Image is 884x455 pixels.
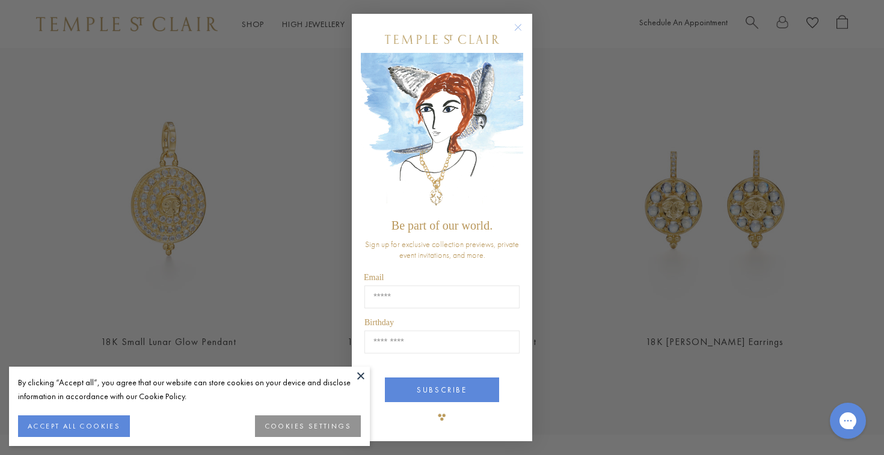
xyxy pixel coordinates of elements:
[824,399,872,443] iframe: Gorgias live chat messenger
[385,377,499,402] button: SUBSCRIBE
[364,286,520,308] input: Email
[430,405,454,429] img: TSC
[517,26,532,41] button: Close dialog
[385,35,499,44] img: Temple St. Clair
[364,318,394,327] span: Birthday
[364,273,384,282] span: Email
[361,53,523,213] img: c4a9eb12-d91a-4d4a-8ee0-386386f4f338.jpeg
[365,239,519,260] span: Sign up for exclusive collection previews, private event invitations, and more.
[255,415,361,437] button: COOKIES SETTINGS
[391,219,493,232] span: Be part of our world.
[18,376,361,403] div: By clicking “Accept all”, you agree that our website can store cookies on your device and disclos...
[18,415,130,437] button: ACCEPT ALL COOKIES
